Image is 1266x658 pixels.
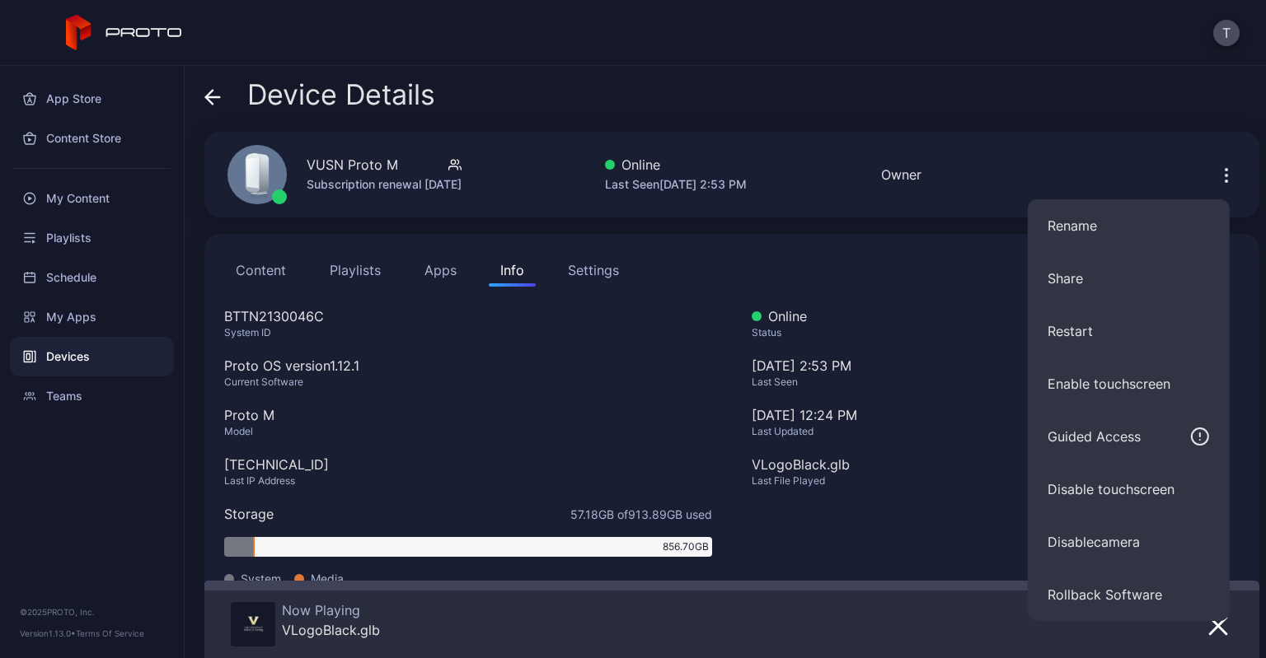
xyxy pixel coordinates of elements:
[1213,20,1240,46] button: T
[1028,199,1230,252] button: Rename
[605,155,747,175] div: Online
[556,254,631,287] button: Settings
[241,570,281,587] span: System
[307,155,398,175] div: VUSN Proto M
[318,254,392,287] button: Playlists
[1028,516,1230,568] button: Disablecamera
[752,455,1240,474] div: VLogoBlack.glb
[282,602,380,618] div: Now Playing
[224,356,712,376] div: Proto OS version 1.12.1
[489,254,536,287] button: Info
[307,175,462,194] div: Subscription renewal [DATE]
[1028,410,1230,463] button: Guided Access
[20,628,76,638] span: Version 1.13.0 •
[224,306,712,326] div: BTTN2130046C
[663,539,709,554] span: 856.70 GB
[752,425,1240,438] div: Last Updated
[881,165,921,184] div: Owner
[76,628,144,638] a: Terms Of Service
[1028,252,1230,305] button: Share
[311,570,344,587] span: Media
[224,326,712,339] div: System ID
[10,337,174,376] a: Devices
[752,306,1240,326] div: Online
[224,425,712,438] div: Model
[1028,463,1230,516] button: Disable touchscreen
[224,474,712,488] div: Last IP Address
[570,506,712,523] span: 57.18 GB of 913.89 GB used
[1028,568,1230,621] button: Rollback Software
[1028,357,1230,410] button: Enable touchscreen
[10,179,174,218] a: My Content
[752,405,1240,425] div: [DATE] 12:24 PM
[224,254,298,287] button: Content
[10,79,174,119] a: App Store
[568,260,619,280] div: Settings
[500,260,524,280] div: Info
[10,376,174,416] a: Teams
[10,218,174,258] a: Playlists
[752,474,1240,488] div: Last File Played
[10,119,174,158] a: Content Store
[1028,305,1230,357] button: Restart
[224,504,274,524] div: Storage
[752,356,1240,405] div: [DATE] 2:53 PM
[752,326,1240,339] div: Status
[224,376,712,389] div: Current Software
[10,297,174,337] a: My Apps
[413,254,468,287] button: Apps
[10,258,174,297] a: Schedule
[605,175,747,194] div: Last Seen [DATE] 2:53 PM
[1048,427,1141,446] div: Guided Access
[752,376,1240,389] div: Last Seen
[282,622,380,638] div: VLogoBlack.glb
[224,455,712,474] div: [TECHNICAL_ID]
[20,605,164,618] div: © 2025 PROTO, Inc.
[224,405,712,425] div: Proto M
[247,79,435,110] span: Device Details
